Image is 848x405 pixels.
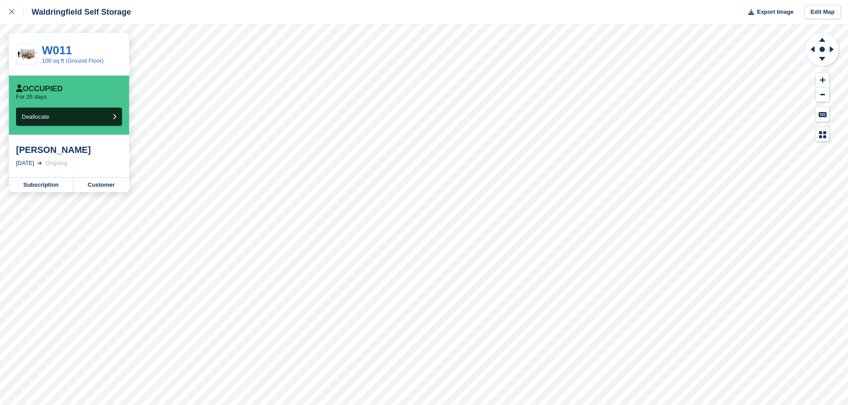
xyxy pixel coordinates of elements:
[816,107,829,122] button: Keyboard Shortcuts
[16,144,122,155] div: [PERSON_NAME]
[45,159,67,168] div: Ongoing
[757,8,793,16] span: Export Image
[816,127,829,142] button: Map Legend
[16,159,34,168] div: [DATE]
[24,7,131,17] div: Waldringfield Self Storage
[16,84,63,93] div: Occupied
[16,108,122,126] button: Deallocate
[816,73,829,88] button: Zoom In
[73,178,129,192] a: Customer
[743,5,794,20] button: Export Image
[42,44,72,57] a: W011
[37,161,42,165] img: arrow-right-light-icn-cde0832a797a2874e46488d9cf13f60e5c3a73dbe684e267c42b8395dfbc2abf.svg
[816,88,829,102] button: Zoom Out
[42,57,104,64] a: 100 sq ft (Ground Floor)
[16,93,47,100] p: For 26 days
[22,113,49,120] span: Deallocate
[9,178,73,192] a: Subscription
[16,47,37,62] img: 100-sqft-unit.jpg
[804,5,841,20] a: Edit Map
